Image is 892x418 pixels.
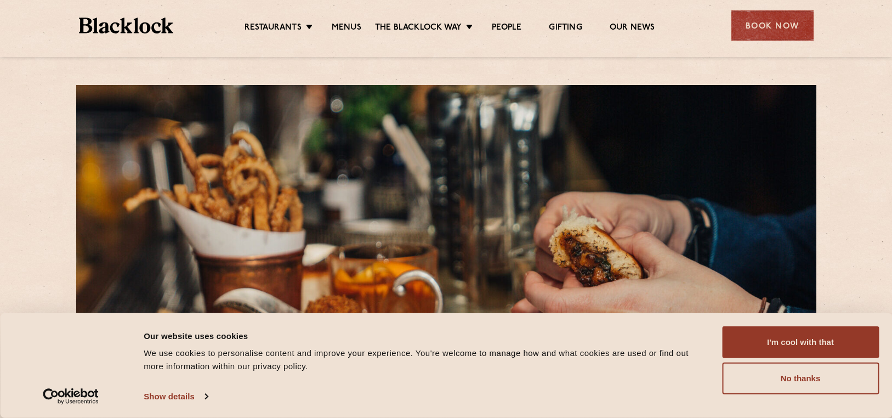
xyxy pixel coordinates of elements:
div: Book Now [731,10,814,41]
button: I'm cool with that [722,326,879,358]
a: People [492,22,521,35]
button: No thanks [722,363,879,394]
div: Our website uses cookies [144,329,697,342]
a: Gifting [549,22,582,35]
a: Show details [144,388,207,405]
img: BL_Textured_Logo-footer-cropped.svg [79,18,174,33]
div: We use cookies to personalise content and improve your experience. You're welcome to manage how a... [144,347,697,373]
a: Our News [610,22,655,35]
a: Menus [332,22,361,35]
a: The Blacklock Way [375,22,462,35]
a: Usercentrics Cookiebot - opens in a new window [23,388,119,405]
a: Restaurants [245,22,302,35]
